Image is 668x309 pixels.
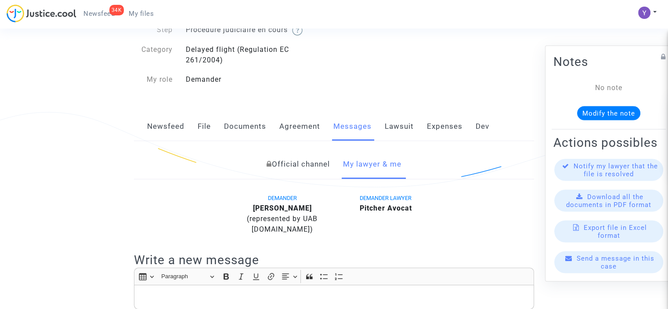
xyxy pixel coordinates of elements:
[147,112,184,141] a: Newsfeed
[253,204,312,212] b: [PERSON_NAME]
[574,162,658,178] span: Notify my lawyer that the file is resolved
[584,223,647,239] span: Export file in Excel format
[179,25,334,36] div: Procédure judiciaire en cours
[267,150,330,179] a: Official channel
[567,82,651,93] div: No note
[157,270,218,284] button: Paragraph
[179,74,334,85] div: Demander
[129,10,154,18] span: My files
[577,254,654,270] span: Send a message in this case
[292,25,303,36] img: help.svg
[179,44,334,65] div: Delayed flight (Regulation EC 261/2004)
[127,74,179,85] div: My role
[333,112,372,141] a: Messages
[247,214,318,233] span: (represented by UAB [DOMAIN_NAME])
[553,135,664,150] h2: Actions possibles
[198,112,211,141] a: File
[476,112,489,141] a: Dev
[127,44,179,65] div: Category
[638,7,650,19] img: ACg8ocLJbu-06PV-PP0rSorRCNxlVR0ijoVEwORkjsgJBMEIW3VU-A=s96-c
[343,150,401,179] a: My lawyer & me
[385,112,414,141] a: Lawsuit
[553,54,664,69] h2: Notes
[427,112,462,141] a: Expenses
[122,7,161,20] a: My files
[360,195,412,201] span: DEMANDER LAWYER
[134,268,534,285] div: Editor toolbar
[76,7,122,20] a: 34KNewsfeed
[566,193,651,208] span: Download all the documents in PDF format
[109,5,124,15] div: 34K
[134,252,534,268] h2: Write a new message
[224,112,266,141] a: Documents
[127,25,179,36] div: Step
[360,204,412,212] b: Pitcher Avocat
[268,195,297,201] span: DEMANDER
[279,112,320,141] a: Agreement
[161,271,207,282] span: Paragraph
[577,106,640,120] button: Modify the note
[7,4,76,22] img: jc-logo.svg
[83,10,115,18] span: Newsfeed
